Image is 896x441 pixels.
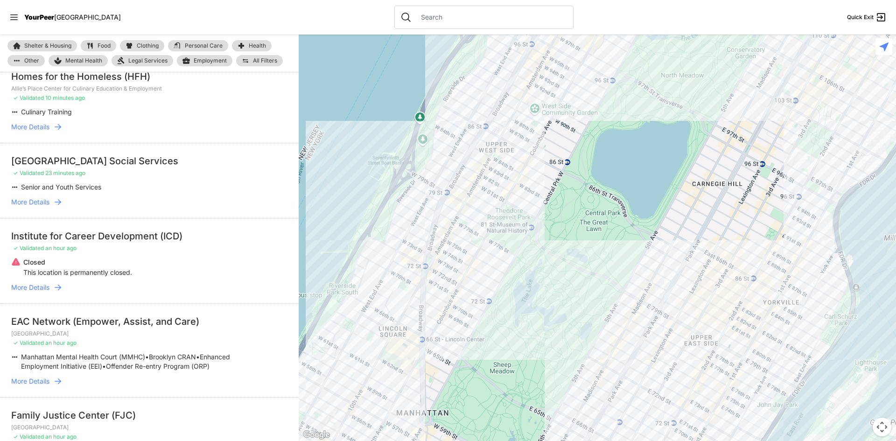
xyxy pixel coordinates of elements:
[177,55,232,66] a: Employment
[11,122,287,132] a: More Details
[11,283,49,292] span: More Details
[149,353,196,361] span: Brooklyn CRAN
[45,94,85,101] span: 10 minutes ago
[24,58,39,63] span: Other
[196,353,200,361] span: •
[13,339,44,346] span: ✓ Validated
[847,14,874,21] span: Quick Exit
[23,258,132,267] p: Closed
[11,70,287,83] div: Homes for the Homeless (HFH)
[112,55,173,66] a: Legal Services
[11,230,287,243] div: Institute for Career Development (ICD)
[232,40,272,51] a: Health
[24,43,71,49] span: Shelter & Housing
[11,197,287,207] a: More Details
[249,43,266,49] span: Health
[11,283,287,292] a: More Details
[45,339,77,346] span: an hour ago
[128,57,168,64] span: Legal Services
[301,429,332,441] img: Google
[137,43,159,49] span: Clothing
[11,424,287,431] p: [GEOGRAPHIC_DATA]
[106,362,210,370] span: Offender Re-entry Program (ORP)
[120,40,164,51] a: Clothing
[24,13,54,21] span: YourPeer
[415,13,567,22] input: Search
[253,58,277,63] span: All Filters
[102,362,106,370] span: •
[145,353,149,361] span: •
[45,245,77,252] span: an hour ago
[13,245,44,252] span: ✓ Validated
[11,122,49,132] span: More Details
[13,94,44,101] span: ✓ Validated
[23,268,132,277] p: This location is permanently closed.
[24,14,121,20] a: YourPeer[GEOGRAPHIC_DATA]
[81,40,116,51] a: Food
[873,418,891,436] button: Map camera controls
[168,40,228,51] a: Personal Care
[65,57,102,64] span: Mental Health
[13,169,44,176] span: ✓ Validated
[49,55,108,66] a: Mental Health
[847,12,887,23] a: Quick Exit
[11,377,287,386] a: More Details
[21,183,101,191] span: Senior and Youth Services
[301,429,332,441] a: Open this area in Google Maps (opens a new window)
[236,55,283,66] a: All Filters
[11,330,287,337] p: [GEOGRAPHIC_DATA]
[194,57,227,64] span: Employment
[98,43,111,49] span: Food
[45,433,77,440] span: an hour ago
[7,55,45,66] a: Other
[54,13,121,21] span: [GEOGRAPHIC_DATA]
[21,353,145,361] span: Manhattan Mental Health Court (MMHC)
[11,315,287,328] div: EAC Network (Empower, Assist, and Care)
[21,108,72,116] span: Culinary Training
[11,85,287,92] p: Allie’s Place Center for Culinary Education & Employment
[11,377,49,386] span: More Details
[7,40,77,51] a: Shelter & Housing
[11,197,49,207] span: More Details
[11,154,287,168] div: [GEOGRAPHIC_DATA] Social Services
[11,409,287,422] div: Family Justice Center (FJC)
[185,43,223,49] span: Personal Care
[13,433,44,440] span: ✓ Validated
[45,169,85,176] span: 23 minutes ago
